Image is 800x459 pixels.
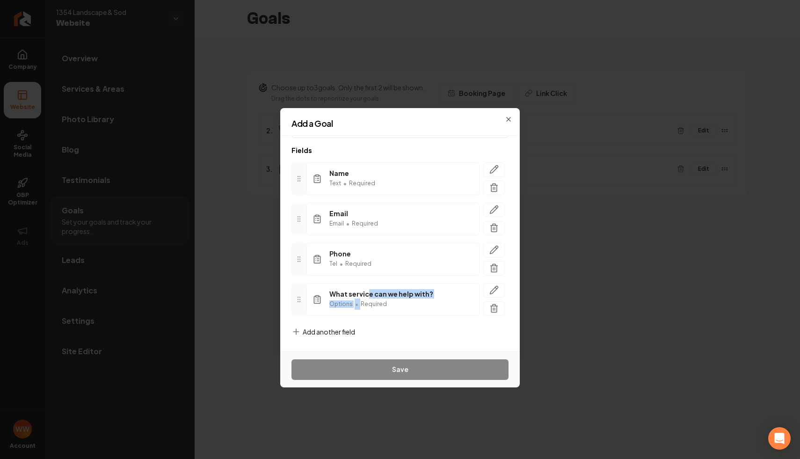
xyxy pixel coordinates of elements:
[361,300,387,308] span: Required
[329,289,433,299] span: What service can we help with?
[329,168,375,178] span: Name
[352,220,378,227] span: Required
[329,209,378,218] span: Email
[329,249,371,258] span: Phone
[303,327,355,336] span: Add another field
[343,178,347,189] span: •
[291,119,509,128] h2: Add a Goal
[329,300,353,308] span: Options
[329,220,344,227] span: Email
[339,258,343,270] span: •
[349,180,375,187] span: Required
[346,218,350,229] span: •
[329,260,337,268] span: Tel
[355,299,359,310] span: •
[291,146,509,155] p: Fields
[345,260,371,268] span: Required
[329,180,341,187] span: Text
